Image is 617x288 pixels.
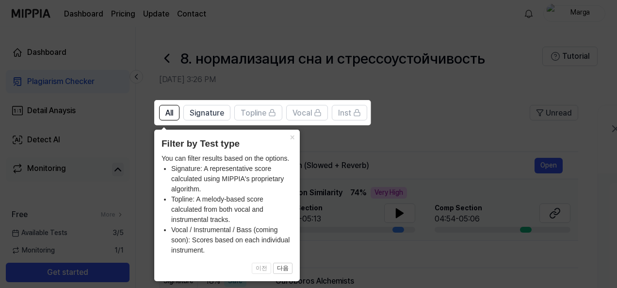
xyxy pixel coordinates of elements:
[171,164,292,194] li: Signature: A representative score calculated using MIPPIA's proprietary algorithm.
[284,130,300,143] button: Close
[165,107,173,119] span: All
[162,137,292,151] header: Filter by Test type
[241,107,266,119] span: Topline
[183,105,230,120] button: Signature
[234,105,282,120] button: Topline
[338,107,351,119] span: Inst
[273,263,292,274] button: 다음
[332,105,367,120] button: Inst
[171,194,292,225] li: Topline: A melody-based score calculated from both vocal and instrumental tracks.
[286,105,328,120] button: Vocal
[190,107,224,119] span: Signature
[162,153,292,255] div: You can filter results based on the options.
[292,107,312,119] span: Vocal
[171,225,292,255] li: Vocal / Instrumental / Bass (coming soon): Scores based on each individual instrument.
[159,105,179,120] button: All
